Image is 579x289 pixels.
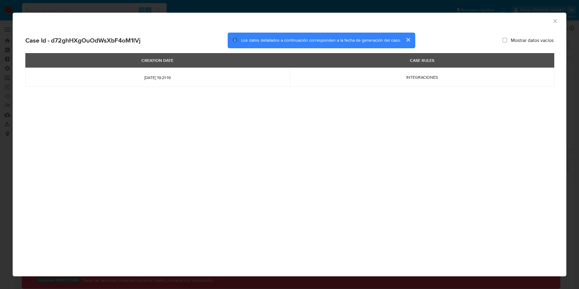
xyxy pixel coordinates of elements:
[502,38,507,43] input: Mostrar datos vacíos
[13,13,566,276] div: closure-recommendation-modal
[406,74,438,80] span: INTEGRACIONES
[401,33,415,47] button: cerrar
[33,75,283,80] span: [DATE] 19:21:19
[241,37,401,43] span: Los datos detallados a continuación corresponden a la fecha de generación del caso.
[138,55,177,65] div: CREATION DATE
[406,55,438,65] div: CASE RULES
[25,36,141,44] h2: Case Id - d72ghHXgOuOdWsXbF4oM1lVj
[552,18,558,24] button: Cerrar ventana
[511,37,554,43] span: Mostrar datos vacíos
